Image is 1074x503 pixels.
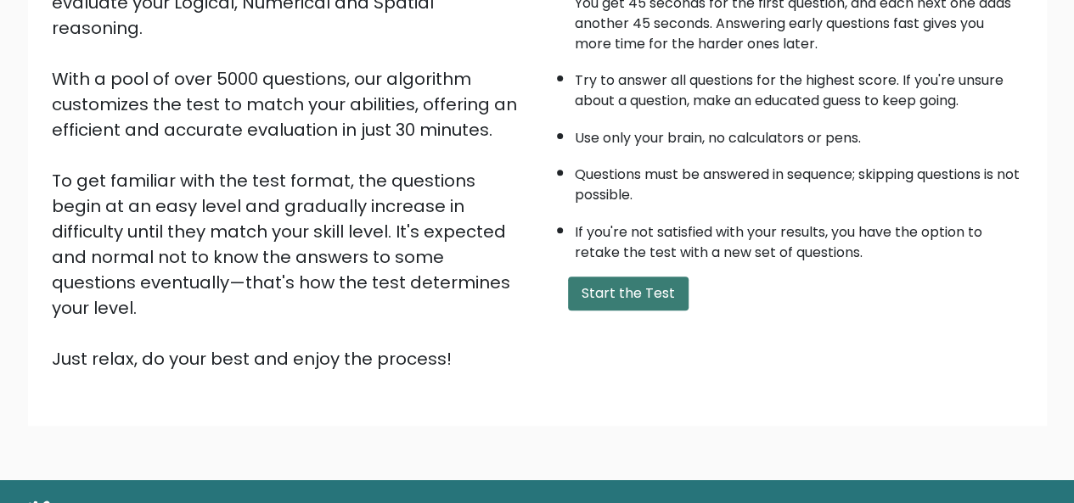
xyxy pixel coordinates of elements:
[575,62,1023,111] li: Try to answer all questions for the highest score. If you're unsure about a question, make an edu...
[568,277,689,310] button: Start the Test
[575,156,1023,205] li: Questions must be answered in sequence; skipping questions is not possible.
[575,120,1023,148] li: Use only your brain, no calculators or pens.
[575,214,1023,263] li: If you're not satisfied with your results, you have the option to retake the test with a new set ...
